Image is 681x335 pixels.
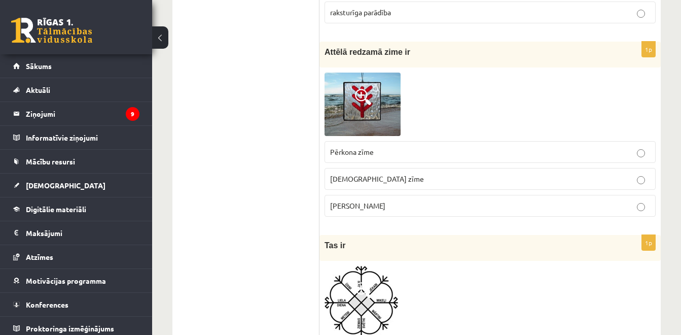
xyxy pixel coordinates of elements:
[637,203,645,211] input: [PERSON_NAME]
[330,201,385,210] span: [PERSON_NAME]
[330,174,424,183] span: [DEMOGRAPHIC_DATA] zīme
[637,176,645,184] input: [DEMOGRAPHIC_DATA] zīme
[641,234,656,251] p: 1p
[13,174,139,197] a: [DEMOGRAPHIC_DATA]
[13,197,139,221] a: Digitālie materiāli
[325,73,401,136] img: 1.jpg
[13,269,139,292] a: Motivācijas programma
[330,147,374,156] span: Pērkona zīme
[13,54,139,78] a: Sākums
[13,126,139,149] a: Informatīvie ziņojumi
[26,102,139,125] legend: Ziņojumi
[26,85,50,94] span: Aktuāli
[325,48,410,56] span: Attēlā redzamā zime ir
[13,293,139,316] a: Konferences
[26,157,75,166] span: Mācību resursi
[126,107,139,121] i: 9
[26,205,86,214] span: Digitālie materiāli
[26,276,106,285] span: Motivācijas programma
[13,150,139,173] a: Mācību resursi
[26,126,139,149] legend: Informatīvie ziņojumi
[325,241,346,250] span: Tas ir
[26,181,105,190] span: [DEMOGRAPHIC_DATA]
[26,221,139,245] legend: Maksājumi
[330,8,391,17] span: raksturīga parādība
[26,252,53,261] span: Atzīmes
[637,149,645,157] input: Pērkona zīme
[11,18,92,43] a: Rīgas 1. Tālmācības vidusskola
[26,324,114,333] span: Proktoringa izmēģinājums
[641,41,656,57] p: 1p
[26,61,52,71] span: Sākums
[13,221,139,245] a: Maksājumi
[637,10,645,18] input: raksturīga parādība
[13,78,139,102] a: Aktuāli
[13,245,139,269] a: Atzīmes
[26,300,68,309] span: Konferences
[13,102,139,125] a: Ziņojumi9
